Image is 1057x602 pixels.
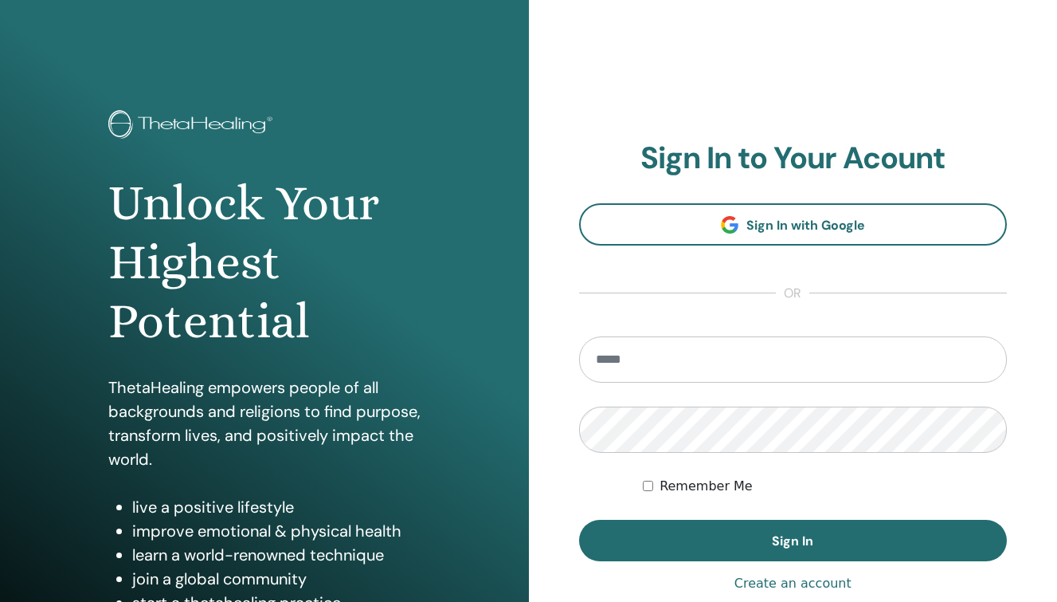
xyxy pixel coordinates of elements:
h1: Unlock Your Highest Potential [108,174,421,352]
span: Sign In [772,533,813,549]
label: Remember Me [660,477,753,496]
a: Sign In with Google [579,203,1008,246]
li: learn a world-renowned technique [132,543,421,567]
p: ThetaHealing empowers people of all backgrounds and religions to find purpose, transform lives, a... [108,376,421,471]
a: Create an account [734,574,851,593]
span: Sign In with Google [746,217,865,234]
button: Sign In [579,520,1008,561]
h2: Sign In to Your Acount [579,140,1008,177]
li: join a global community [132,567,421,591]
li: live a positive lifestyle [132,495,421,519]
li: improve emotional & physical health [132,519,421,543]
span: or [776,284,809,303]
div: Keep me authenticated indefinitely or until I manually logout [643,477,1007,496]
